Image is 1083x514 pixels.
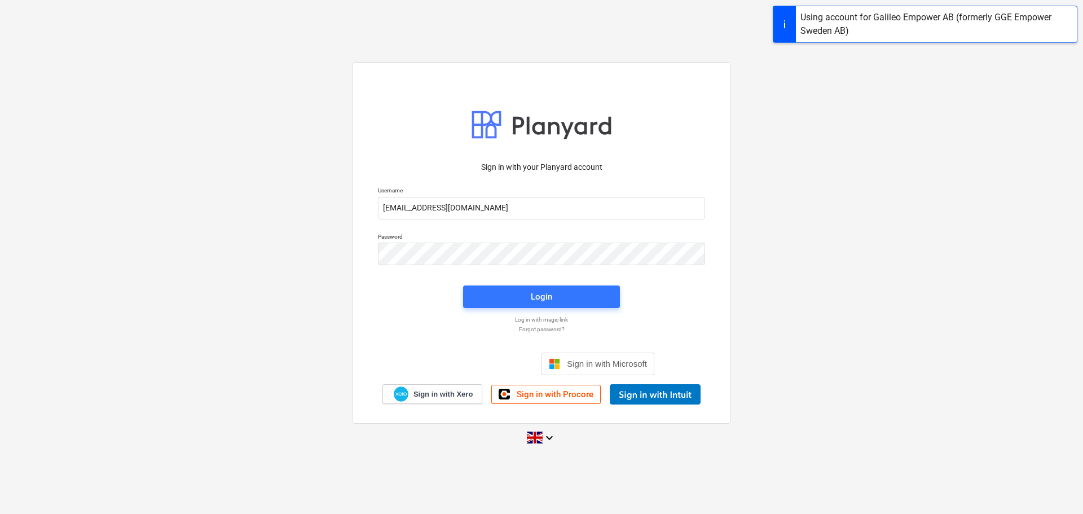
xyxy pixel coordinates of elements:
[378,197,705,219] input: Username
[423,352,538,376] iframe: Sign in with Google Button
[394,386,408,402] img: Xero logo
[378,187,705,196] p: Username
[372,326,711,333] a: Forgot password?
[567,359,647,368] span: Sign in with Microsoft
[491,385,601,404] a: Sign in with Procore
[517,389,593,399] span: Sign in with Procore
[372,316,711,323] a: Log in with magic link
[463,285,620,308] button: Login
[543,431,556,445] i: keyboard_arrow_down
[378,233,705,243] p: Password
[382,384,483,404] a: Sign in with Xero
[549,358,560,370] img: Microsoft logo
[378,161,705,173] p: Sign in with your Planyard account
[531,289,552,304] div: Login
[413,389,473,399] span: Sign in with Xero
[800,11,1072,38] div: Using account for Galileo Empower AB (formerly GGE Empower Sweden AB)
